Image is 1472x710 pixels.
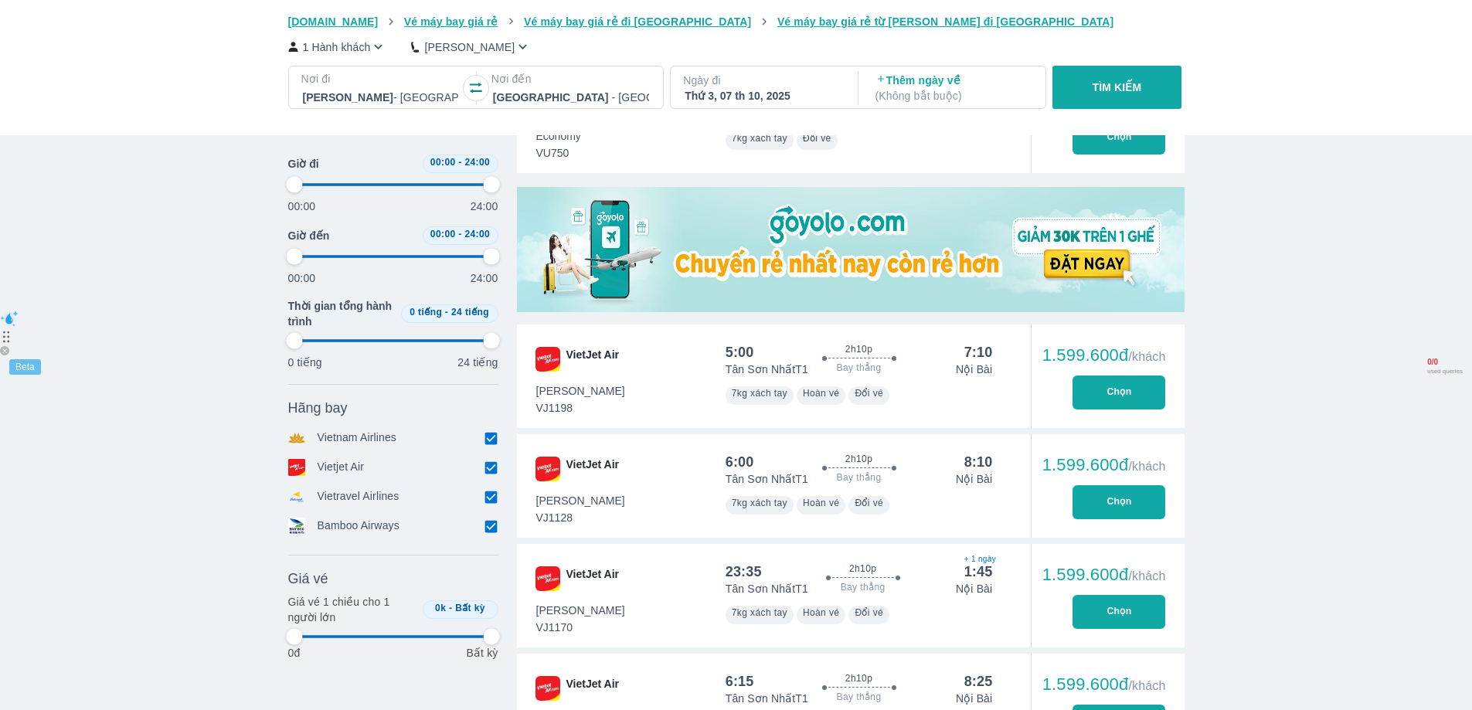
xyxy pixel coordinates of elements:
[683,73,842,88] p: Ngày đi
[288,298,395,329] span: Thời gian tổng hành trình
[732,133,787,144] span: 7kg xách tay
[1073,595,1165,629] button: Chọn
[845,672,872,685] span: 2h10p
[535,566,560,591] img: VJ
[404,15,498,28] span: Vé máy bay giá rẻ
[849,562,876,575] span: 2h10p
[318,430,397,447] p: Vietnam Airlines
[1052,66,1181,109] button: TÌM KIẾM
[303,39,371,55] p: 1 Hành khách
[1073,375,1165,409] button: Chọn
[535,457,560,481] img: VJ
[726,362,808,377] p: Tân Sơn Nhất T1
[410,307,442,318] span: 0 tiếng
[288,156,319,172] span: Giờ đi
[566,566,619,591] span: VietJet Air
[288,645,301,661] p: 0đ
[535,676,560,701] img: VJ
[1128,460,1165,473] span: /khách
[855,607,883,618] span: Đổi vé
[726,343,754,362] div: 5:00
[1042,346,1166,365] div: 1.599.600đ
[566,676,619,701] span: VietJet Air
[803,133,831,144] span: Đổi vé
[288,569,328,588] span: Giá vé
[449,603,452,613] span: -
[288,15,379,28] span: [DOMAIN_NAME]
[288,199,316,214] p: 00:00
[435,603,446,613] span: 0k
[964,343,993,362] div: 7:10
[458,229,461,239] span: -
[732,498,787,508] span: 7kg xách tay
[535,347,560,372] img: VJ
[445,307,448,318] span: -
[855,388,883,399] span: Đổi vé
[536,493,625,508] span: [PERSON_NAME]
[466,645,498,661] p: Bất kỳ
[1128,679,1165,692] span: /khách
[288,39,387,55] button: 1 Hành khách
[1073,121,1165,155] button: Chọn
[1042,566,1166,584] div: 1.599.600đ
[536,620,625,635] span: VJ1170
[536,400,625,416] span: VJ1198
[1042,456,1166,474] div: 1.599.600đ
[536,145,581,161] span: VU750
[732,607,787,618] span: 7kg xách tay
[318,488,399,505] p: Vietravel Airlines
[726,471,808,487] p: Tân Sơn Nhất T1
[536,603,625,618] span: [PERSON_NAME]
[726,672,754,691] div: 6:15
[726,453,754,471] div: 6:00
[803,388,840,399] span: Hoàn vé
[726,562,762,581] div: 23:35
[1073,485,1165,519] button: Chọn
[430,157,456,168] span: 00:00
[411,39,531,55] button: [PERSON_NAME]
[318,459,365,476] p: Vietjet Air
[726,581,808,596] p: Tân Sơn Nhất T1
[875,88,1032,104] p: ( Không bắt buộc )
[956,581,992,596] p: Nội Bài
[471,199,498,214] p: 24:00
[777,15,1114,28] span: Vé máy bay giá rẻ từ [PERSON_NAME] đi [GEOGRAPHIC_DATA]
[536,128,581,144] span: Economy
[288,270,316,286] p: 00:00
[536,510,625,525] span: VJ1128
[956,691,992,706] p: Nội Bài
[1093,80,1142,95] p: TÌM KIẾM
[471,270,498,286] p: 24:00
[491,71,651,87] p: Nơi đến
[732,388,787,399] span: 7kg xách tay
[455,603,485,613] span: Bất kỳ
[288,594,416,625] p: Giá vé 1 chiều cho 1 người lớn
[566,347,619,372] span: VietJet Air
[464,157,490,168] span: 24:00
[964,562,993,581] div: 1:45
[875,73,1032,104] p: Thêm ngày về
[517,187,1185,312] img: media-0
[9,359,41,375] div: Beta
[803,607,840,618] span: Hoàn vé
[956,471,992,487] p: Nội Bài
[803,498,840,508] span: Hoàn vé
[845,343,872,355] span: 2h10p
[288,14,1185,29] nav: breadcrumb
[464,229,490,239] span: 24:00
[424,39,515,55] p: [PERSON_NAME]
[964,672,993,691] div: 8:25
[536,383,625,399] span: [PERSON_NAME]
[458,157,461,168] span: -
[301,71,461,87] p: Nơi đi
[726,691,808,706] p: Tân Sơn Nhất T1
[288,355,322,370] p: 0 tiếng
[1128,569,1165,583] span: /khách
[956,362,992,377] p: Nội Bài
[430,229,456,239] span: 00:00
[964,453,993,471] div: 8:10
[524,15,751,28] span: Vé máy bay giá rẻ đi [GEOGRAPHIC_DATA]
[451,307,489,318] span: 24 tiếng
[1427,368,1463,375] span: used queries
[855,498,883,508] span: Đổi vé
